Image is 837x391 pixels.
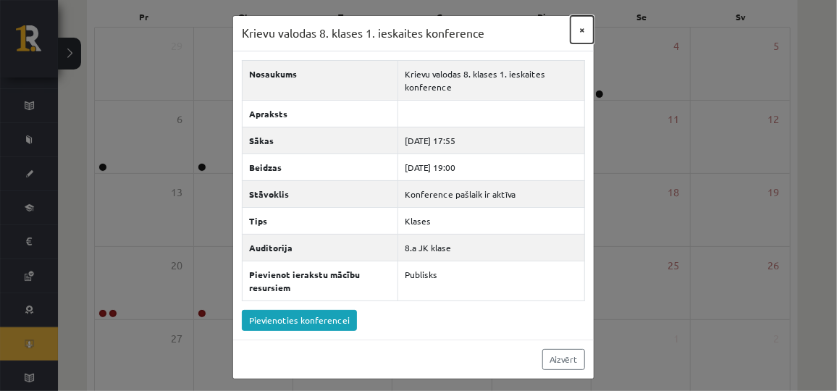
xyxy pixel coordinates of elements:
td: 8.a JK klase [398,234,584,261]
th: Sākas [243,127,398,154]
a: Aizvērt [542,349,585,370]
td: Publisks [398,261,584,300]
td: [DATE] 19:00 [398,154,584,180]
a: Pievienoties konferencei [242,310,357,331]
th: Stāvoklis [243,180,398,207]
button: × [571,16,594,43]
th: Beidzas [243,154,398,180]
td: Krievu valodas 8. klases 1. ieskaites konference [398,60,584,100]
th: Nosaukums [243,60,398,100]
td: Konference pašlaik ir aktīva [398,180,584,207]
th: Pievienot ierakstu mācību resursiem [243,261,398,300]
td: [DATE] 17:55 [398,127,584,154]
td: Klases [398,207,584,234]
th: Auditorija [243,234,398,261]
th: Apraksts [243,100,398,127]
h3: Krievu valodas 8. klases 1. ieskaites konference [242,25,484,42]
th: Tips [243,207,398,234]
